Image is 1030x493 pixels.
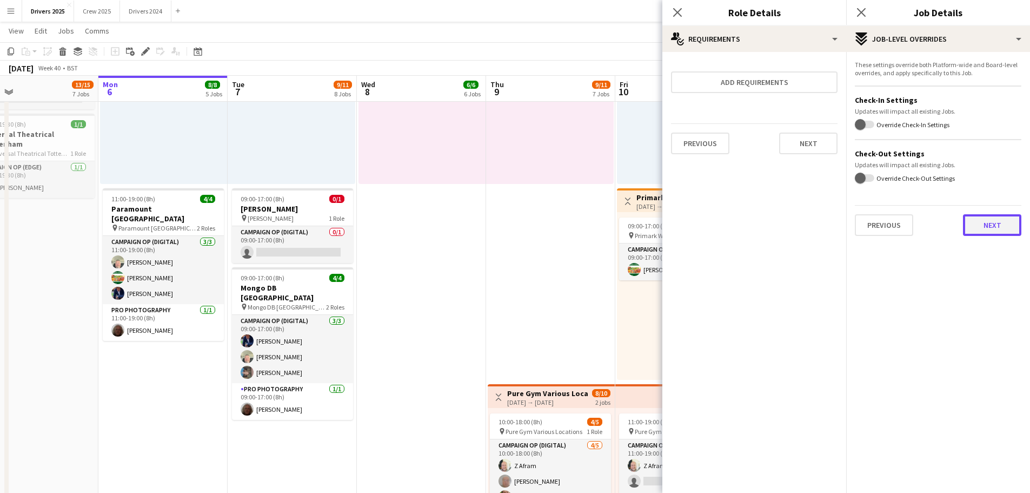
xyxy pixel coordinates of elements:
h3: Check-Out Settings [855,149,1021,159]
span: 09:00-17:00 (8h) [241,195,284,203]
div: Updates will impact all existing Jobs. [855,107,1021,115]
div: 7 Jobs [72,90,93,98]
span: 8/10 [592,389,610,397]
span: Primark Weymouth [635,232,688,240]
span: Edit [35,26,47,36]
span: Paramount [GEOGRAPHIC_DATA] [118,224,197,232]
app-card-role: Campaign Op (Digital)0/109:00-17:00 (8h) [232,226,353,263]
app-job-card: 11:00-19:00 (8h)4/4Paramount [GEOGRAPHIC_DATA] Paramount [GEOGRAPHIC_DATA]2 RolesCampaign Op (Dig... [103,188,224,341]
label: Override Check-In Settings [874,121,949,129]
span: 2 Roles [197,224,215,232]
span: 11:00-19:00 (8h) [628,418,672,426]
span: 8/8 [205,81,220,89]
app-card-role: Campaign Op (Digital)3/311:00-19:00 (8h)[PERSON_NAME][PERSON_NAME][PERSON_NAME] [103,236,224,304]
span: 6/6 [463,81,479,89]
span: 7 [230,86,244,98]
span: 10 [618,86,628,98]
button: Previous [671,133,729,154]
span: 6 [101,86,118,98]
a: Comms [81,24,114,38]
span: 9/11 [592,81,610,89]
div: 8 Jobs [334,90,351,98]
span: 4/4 [200,195,215,203]
h3: Paramount [GEOGRAPHIC_DATA] [103,204,224,224]
span: Tue [232,80,244,89]
a: Edit [30,24,51,38]
div: [DATE] → [DATE] [636,202,705,211]
button: Crew 2025 [74,1,120,22]
div: [DATE] → [DATE] [507,398,588,406]
button: Previous [855,214,913,236]
span: Pure Gym Various Locations [635,428,712,436]
span: Thu [490,80,504,89]
app-card-role: Campaign Op (Digital)3/309:00-17:00 (8h)[PERSON_NAME][PERSON_NAME][PERSON_NAME] [232,315,353,383]
div: 6 Jobs [464,90,481,98]
app-card-role: Pro Photography1/109:00-17:00 (8h)[PERSON_NAME] [232,383,353,420]
span: 10:00-18:00 (8h) [499,418,542,426]
app-card-role: Campaign Op (Edge)1/109:00-17:00 (8h)[PERSON_NAME] [619,244,740,280]
button: Drivers 2024 [120,1,171,22]
a: View [4,24,28,38]
h3: Role Details [662,5,846,19]
span: 4/5 [587,418,602,426]
app-job-card: 09:00-17:00 (8h)1/1 Primark Weymouth1 RoleCampaign Op (Edge)1/109:00-17:00 (8h)[PERSON_NAME] [619,218,740,280]
span: Jobs [58,26,74,36]
span: Fri [620,80,628,89]
div: BST [67,64,78,72]
app-job-card: 09:00-17:00 (8h)0/1[PERSON_NAME] [PERSON_NAME]1 RoleCampaign Op (Digital)0/109:00-17:00 (8h) [232,188,353,263]
span: 09:00-17:00 (8h) [241,274,284,282]
button: Next [779,133,838,154]
span: Wed [361,80,375,89]
app-card-role: Pro Photography1/111:00-19:00 (8h)[PERSON_NAME] [103,304,224,341]
span: Pure Gym Various Locations [506,428,582,436]
span: Mongo DB [GEOGRAPHIC_DATA] [248,303,326,311]
span: 1 Role [70,149,86,157]
button: Drivers 2025 [22,1,74,22]
span: 11:00-19:00 (8h) [111,195,155,203]
span: Mon [103,80,118,89]
span: 4/4 [329,274,344,282]
h3: [PERSON_NAME] [232,204,353,214]
span: 8 [360,86,375,98]
app-job-card: 09:00-17:00 (8h)4/4Mongo DB [GEOGRAPHIC_DATA] Mongo DB [GEOGRAPHIC_DATA]2 RolesCampaign Op (Digit... [232,267,353,420]
h3: Check-In Settings [855,95,1021,105]
button: Next [963,214,1021,236]
span: 0/1 [329,195,344,203]
span: 2 Roles [326,303,344,311]
div: 2 jobs [595,397,610,406]
a: Jobs [54,24,78,38]
span: 9 [489,86,504,98]
span: Week 40 [36,64,63,72]
span: 9/11 [334,81,352,89]
span: View [9,26,24,36]
span: 1/1 [71,120,86,128]
div: Job-Level Overrides [846,26,1030,52]
label: Override Check-Out Settings [874,174,955,182]
h3: Job Details [846,5,1030,19]
button: Add requirements [671,71,838,93]
div: Requirements [662,26,846,52]
span: Comms [85,26,109,36]
div: Updates will impact all existing Jobs. [855,161,1021,169]
span: [PERSON_NAME] [248,214,294,222]
h3: Primark Weymouth [636,193,705,202]
h3: Mongo DB [GEOGRAPHIC_DATA] [232,283,353,303]
span: 1 Role [329,214,344,222]
span: 1 Role [587,428,602,436]
div: These settings override both Platform-wide and Board-level overrides, and apply specifically to t... [855,61,1021,77]
div: 5 Jobs [205,90,222,98]
span: 09:00-17:00 (8h) [628,222,672,230]
span: 13/15 [72,81,94,89]
div: 7 Jobs [593,90,610,98]
div: [DATE] [9,63,34,74]
h3: Pure Gym Various Locations [507,389,588,398]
